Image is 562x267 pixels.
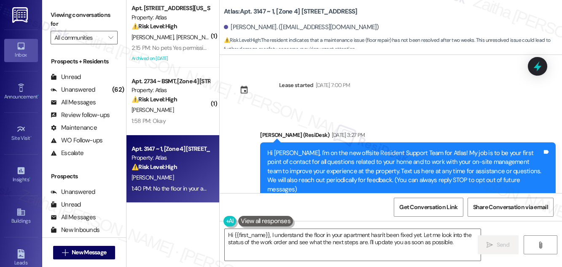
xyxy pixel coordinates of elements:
div: Property: Atlas [132,13,210,22]
span: • [30,134,32,140]
span: [PERSON_NAME] [132,106,174,114]
span: Share Conversation via email [473,203,548,212]
div: Prospects [42,172,126,181]
span: : The resident indicates that a maintenance issue (floor repair) has not been resolved after two ... [224,36,562,54]
textarea: Hi {{first_name}}, I understand the floor in your apartment hasn't been fixed yet. Let me look in... [225,229,481,261]
div: Unanswered [51,85,95,94]
input: All communities [54,31,104,44]
div: Apt. 2734 ~ BSMT, [Zone 4] [STREET_ADDRESS] [132,77,210,86]
div: All Messages [51,98,96,107]
div: Apt. [STREET_ADDRESS][US_STATE], [Zone 1] [STREET_ADDRESS][US_STATE] [132,4,210,13]
div: [PERSON_NAME]. ([EMAIL_ADDRESS][DOMAIN_NAME]) [224,23,379,32]
div: [PERSON_NAME] (ResiDesk) [260,131,556,142]
div: Prospects + Residents [42,57,126,66]
div: 1:40 PM: No the floor in your apartment is not fixed be two weeks we still waiting for someone to... [132,185,376,192]
div: Maintenance [51,123,97,132]
strong: ⚠️ Risk Level: High [132,163,177,171]
div: Lease started [279,81,314,90]
i:  [62,249,68,256]
label: Viewing conversations for [51,8,118,31]
div: WO Follow-ups [51,136,102,145]
div: Unread [51,73,81,82]
button: Get Conversation Link [394,198,463,217]
span: [PERSON_NAME] [132,174,174,181]
div: Hi [PERSON_NAME], I'm on the new offsite Resident Support Team for Atlas! My job is to be your fi... [267,149,542,194]
div: 2:15 PM: No pets Yes permission is approved [132,44,240,52]
span: New Message [72,248,106,257]
div: Property: Atlas [132,86,210,95]
span: Get Conversation Link [399,203,457,212]
div: 1:58 PM: Okay [132,117,166,125]
strong: ⚠️ Risk Level: High [132,95,177,103]
div: [DATE] 3:27 PM [330,131,365,139]
div: Unanswered [51,188,95,196]
div: Review follow-ups [51,111,110,120]
div: All Messages [51,213,96,222]
span: • [29,175,30,181]
div: Archived on [DATE] [131,53,210,64]
div: Unread [51,200,81,209]
strong: ⚠️ Risk Level: High [132,22,177,30]
a: Insights • [4,163,38,186]
i:  [487,242,493,248]
div: Escalate [51,149,83,158]
span: [PERSON_NAME] [132,33,176,41]
button: New Message [53,246,116,259]
span: Send [497,240,510,249]
strong: ⚠️ Risk Level: High [224,37,260,44]
a: Buildings [4,205,38,228]
div: New Inbounds [51,226,99,234]
span: • [38,93,39,98]
i:  [537,242,543,248]
div: Property: Atlas [132,153,210,162]
div: Apt. 3147 ~ 1, [Zone 4] [STREET_ADDRESS] [132,144,210,153]
button: Share Conversation via email [468,198,554,217]
img: ResiDesk Logo [12,7,30,23]
b: Atlas: Apt. 3147 ~ 1, [Zone 4] [STREET_ADDRESS] [224,7,358,16]
i:  [108,34,113,41]
button: Send [478,235,519,254]
span: [PERSON_NAME] [176,33,218,41]
div: (62) [110,83,126,96]
a: Inbox [4,39,38,62]
div: [DATE] 7:00 PM [314,81,350,90]
a: Site Visit • [4,122,38,145]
